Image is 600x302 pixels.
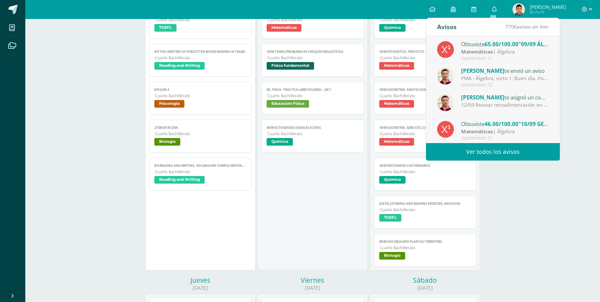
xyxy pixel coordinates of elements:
span: Cuarto Bachillerato [380,17,471,22]
span: Ed. Física - PRACTICA LIBRE Voleibol - S4C1 [267,88,359,92]
span: Cuarto Bachillerato [380,245,471,250]
a: 09/09 ÁLGEBRA. Ejercicio 2 (4U)Cuarto BachilleratoMatemáticas [261,6,364,39]
div: Jueves [145,276,256,285]
div: Obtuviste en [461,120,549,128]
span: Química [267,138,293,146]
span: Cuarto Bachillerato [380,93,471,98]
span: Cuarto Bachillerato [267,131,359,136]
span: 8/9 Reading and Writing, Vocabulary 4 simple sentences [154,164,246,168]
span: Cuarto Bachillerato [155,17,246,22]
span: 10/09 Tarea (Problema de choques inelásticos) [267,50,359,54]
a: 10/09 Tarea (Problema de choques inelásticos)Cuarto BachilleratoFísica fundamental [261,44,364,77]
a: Ver todos los avisos [426,143,560,160]
span: 8/9 The Cemetery of Forgotten books reading in TEAMS [154,50,246,54]
div: Sábado [370,276,480,285]
span: Cuarto Bachillerato [380,169,471,174]
span: TOEFL [154,24,176,32]
span: 10/09 GEOMETRÍA. Ejercicio 2 (4U) [379,126,471,130]
div: Septiembre 12 [461,135,549,141]
a: 09/09 Actividades oxisales ácidasCuarto BachilleratoQuímica [261,120,364,153]
span: 09/09 Vocabulario plantas terrestres [379,240,471,244]
div: te asignó un comentario en '10/09 GEOMETRÍA. Ejercicio 2 (4U)' para 'Matemáticas' [461,93,549,101]
span: Física fundamental [267,62,314,70]
strong: Matemáticas [461,48,493,55]
span: Matemáticas [379,100,414,108]
div: te envió un aviso [461,66,549,75]
span: 10/09 GEOMETRÍA. Anotaciones y análisis. [379,88,471,92]
a: 09/09 Vocabulario plantas terrestresCuarto BachilleratoBiología [374,234,477,267]
span: 09/09 Actividades oxisales ácidas [267,126,359,130]
a: R & L 19- 08-sep Reading and Listening Study GuideCuarto BachilleratoTOEFL [149,6,252,39]
div: Septiembre 12 [461,82,549,88]
div: Avisos [437,18,457,35]
span: [PERSON_NAME] [461,67,504,74]
span: 65.00/100.00 [485,41,518,48]
div: PMA - Álgebra, corto 1: Buen día. Por este medio me comunico con usted para informarle que su hij... [461,75,549,82]
a: 10/09 GEOMETRÍA. Anotaciones y análisis.Cuarto BachilleratoMatemáticas [374,82,477,115]
a: 8/9 Reading and Writing, Vocabulary 4 simple sentencesCuarto BachilleratoReading and Writing [149,158,252,191]
a: 10-09 SEGUNDA ENTREGA DE GUÍACuarto BachilleratoQuímica [374,6,477,39]
span: Reading and Writing [154,62,205,70]
span: Cuarto Bachillerato [380,131,471,136]
span: Matemáticas [267,24,301,32]
span: Matemáticas [379,62,414,70]
div: Septiembre 12 [461,56,549,61]
span: 10/09 ESTADÍSTICA. Proyecto - Fase 2 [379,50,471,54]
a: 10/09 ESTADÍSTICA. Proyecto - Fase 2Cuarto BachilleratoMatemáticas [374,44,477,77]
img: 572862d19bee68d10ba56680a31d7164.png [512,3,525,16]
div: Viernes [257,276,368,285]
span: Psicología [154,100,184,108]
span: Cuarto Bachillerato [155,93,246,98]
div: Obtuviste en [461,40,549,48]
a: 10/09 GEOMETRÍA. Ejercicio 2 (4U)Cuarto BachilleratoMatemáticas [374,120,477,153]
a: 10/09 Infografía cuaternariosCuarto BachilleratoQuímica [374,158,477,191]
a: [DATE] Listening and Reading exercises, MagooshCuarto BachilleratoTOEFL [374,196,477,229]
a: Ed. Física - PRACTICA LIBRE Voleibol - S4C1Cuarto BachilleratoEducación Física [261,82,364,115]
span: Cuarto Bachillerato [267,93,359,98]
span: Matemáticas [379,138,414,146]
span: [PERSON_NAME] [530,4,566,10]
a: 27/08 BitácoraCuarto BachilleratoBiología [149,120,252,153]
span: Cuarto Bachillerato [267,17,359,22]
span: Biología [379,252,405,260]
div: [DATE] [370,285,480,291]
img: 8967023db232ea363fa53c906190b046.png [437,68,454,85]
span: Cuarto Bachillerato [380,55,471,60]
span: 7706 [505,23,517,30]
span: Cuarto Bachillerato [267,55,359,60]
span: Biología [154,138,180,146]
a: 8/9 Guia 2Cuarto BachilleratoPsicología [149,82,252,115]
span: Cuarto Bachillerato [155,131,246,136]
div: [DATE] [145,285,256,291]
div: | Álgebra [461,48,549,55]
span: [DATE] Listening and Reading exercises, Magoosh [379,202,471,206]
span: 8/9 Guia 2 [154,88,246,92]
span: Química [379,176,405,184]
span: Química [379,24,405,32]
span: Cuarto Bachillerato [155,169,246,174]
span: Cuarto Bachillerato [380,207,471,212]
span: [PERSON_NAME] [461,94,504,101]
span: 10/09 Infografía cuaternarios [379,164,471,168]
a: 8/9 The Cemetery of Forgotten books reading in TEAMSCuarto BachilleratoReading and Writing [149,44,252,77]
span: Cuarto Bachillerato [155,55,246,60]
span: 46.00/100.00 [485,120,518,128]
strong: Matemáticas [461,128,493,135]
span: TOEFL [379,214,401,222]
span: 27/08 Bitácora [154,126,246,130]
span: Educación Física [267,100,309,108]
span: avisos sin leer [505,23,549,30]
span: Mi Perfil [530,9,566,15]
div: 12/09 Revisar retroalimentación en [GEOGRAPHIC_DATA]. Consultar las dudas en clase. [461,101,549,109]
span: Reading and Writing [154,176,205,184]
img: 8967023db232ea363fa53c906190b046.png [437,94,454,111]
div: | Álgebra [461,128,549,135]
div: [DATE] [257,285,368,291]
